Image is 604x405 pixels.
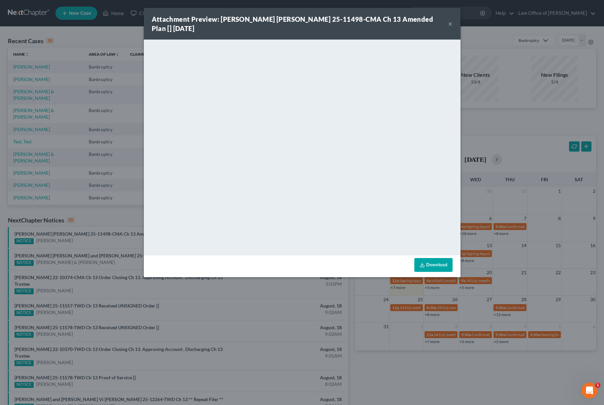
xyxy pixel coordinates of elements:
a: Download [414,258,453,272]
span: 1 [595,383,600,388]
strong: Attachment Preview: [PERSON_NAME] [PERSON_NAME] 25-11498-CMA Ch 13 Amended Plan [] [DATE] [152,15,433,32]
iframe: <object ng-attr-data='[URL][DOMAIN_NAME]' type='application/pdf' width='100%' height='650px'></ob... [144,40,461,254]
iframe: Intercom live chat [582,383,597,398]
button: × [448,20,453,28]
